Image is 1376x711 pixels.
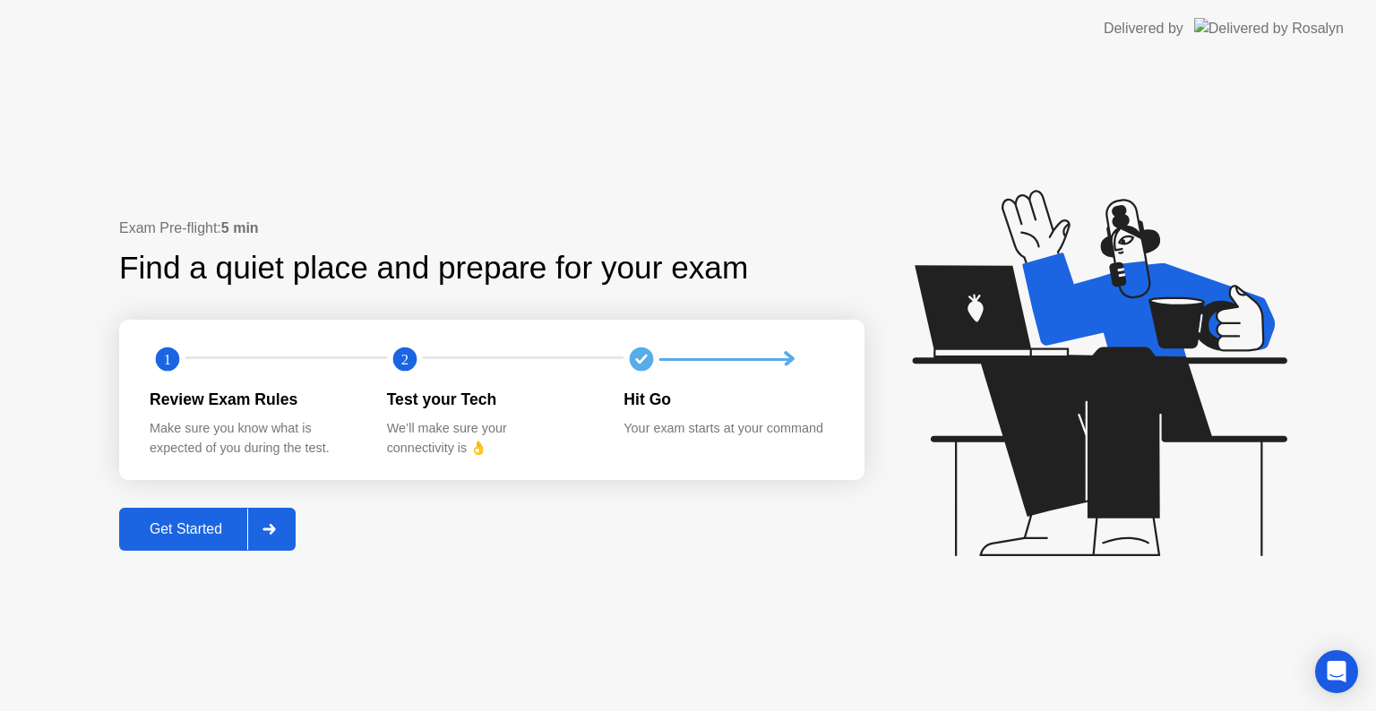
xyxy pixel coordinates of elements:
[119,508,296,551] button: Get Started
[401,351,408,368] text: 2
[387,419,596,458] div: We’ll make sure your connectivity is 👌
[221,220,259,236] b: 5 min
[387,388,596,411] div: Test your Tech
[119,218,864,239] div: Exam Pre-flight:
[164,351,171,368] text: 1
[623,388,832,411] div: Hit Go
[1194,18,1344,39] img: Delivered by Rosalyn
[119,244,751,292] div: Find a quiet place and prepare for your exam
[125,521,247,537] div: Get Started
[1104,18,1183,39] div: Delivered by
[150,419,358,458] div: Make sure you know what is expected of you during the test.
[623,419,832,439] div: Your exam starts at your command
[150,388,358,411] div: Review Exam Rules
[1315,650,1358,693] div: Open Intercom Messenger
